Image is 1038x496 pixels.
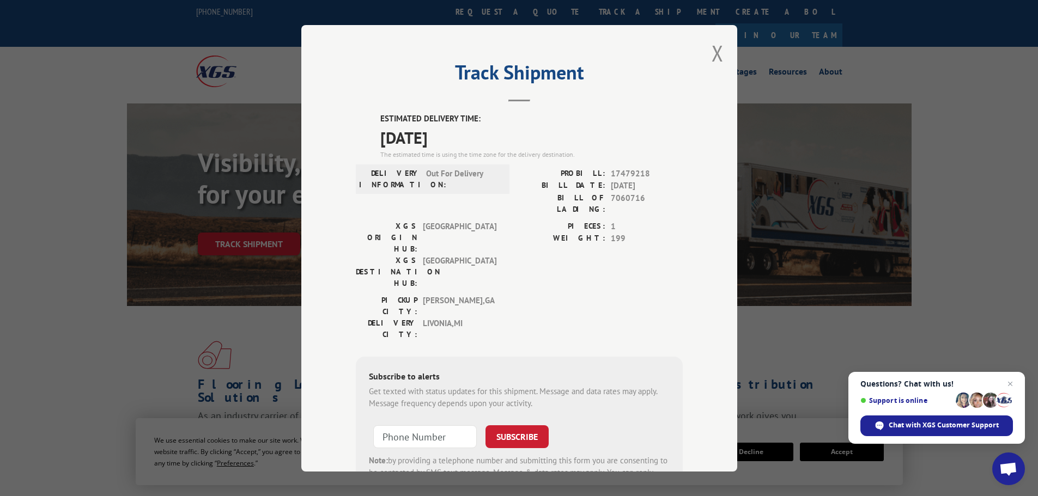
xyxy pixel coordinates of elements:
span: Support is online [860,396,952,405]
span: Questions? Chat with us! [860,379,1013,388]
span: [GEOGRAPHIC_DATA] [423,254,496,289]
div: Open chat [992,452,1025,485]
label: BILL OF LADING: [519,192,605,215]
button: Close modal [712,39,724,68]
label: ESTIMATED DELIVERY TIME: [380,113,683,125]
label: BILL DATE: [519,180,605,192]
div: by providing a telephone number and submitting this form you are consenting to be contacted by SM... [369,454,670,491]
h2: Track Shipment [356,65,683,85]
label: DELIVERY CITY: [356,317,417,340]
span: Chat with XGS Customer Support [889,420,999,430]
span: LIVONIA , MI [423,317,496,340]
label: XGS ORIGIN HUB: [356,220,417,254]
label: PICKUP CITY: [356,294,417,317]
span: 1 [611,220,683,232]
div: Get texted with status updates for this shipment. Message and data rates may apply. Message frequ... [369,385,670,409]
div: Subscribe to alerts [369,369,670,385]
span: [DATE] [611,180,683,192]
span: [GEOGRAPHIC_DATA] [423,220,496,254]
input: Phone Number [373,425,477,448]
label: DELIVERY INFORMATION: [359,167,421,190]
span: [PERSON_NAME] , GA [423,294,496,317]
label: PROBILL: [519,167,605,180]
strong: Note: [369,455,388,465]
label: XGS DESTINATION HUB: [356,254,417,289]
span: 199 [611,232,683,245]
span: [DATE] [380,125,683,149]
div: Chat with XGS Customer Support [860,415,1013,436]
span: 7060716 [611,192,683,215]
button: SUBSCRIBE [485,425,549,448]
label: WEIGHT: [519,232,605,245]
span: 17479218 [611,167,683,180]
div: The estimated time is using the time zone for the delivery destination. [380,149,683,159]
span: Out For Delivery [426,167,500,190]
label: PIECES: [519,220,605,232]
span: Close chat [1004,377,1017,390]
